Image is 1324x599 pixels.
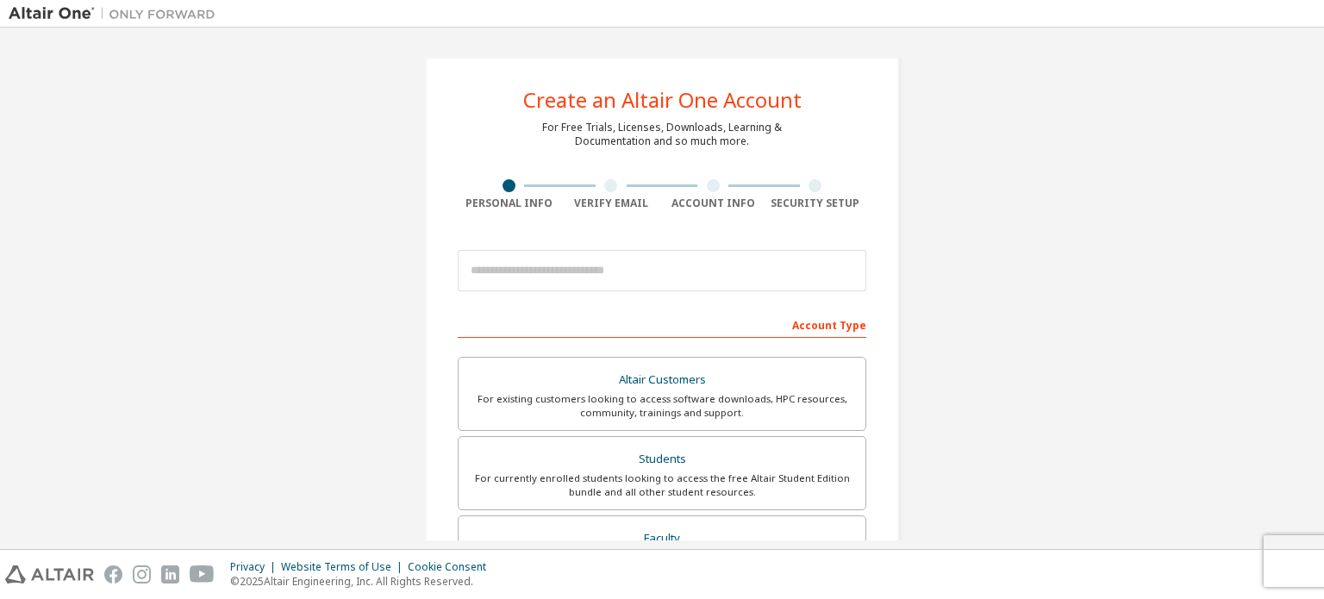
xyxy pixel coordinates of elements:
[281,560,408,574] div: Website Terms of Use
[469,392,855,420] div: For existing customers looking to access software downloads, HPC resources, community, trainings ...
[5,565,94,583] img: altair_logo.svg
[458,310,866,338] div: Account Type
[190,565,215,583] img: youtube.svg
[104,565,122,583] img: facebook.svg
[230,574,496,589] p: © 2025 Altair Engineering, Inc. All Rights Reserved.
[523,90,802,110] div: Create an Altair One Account
[458,197,560,210] div: Personal Info
[469,447,855,471] div: Students
[9,5,224,22] img: Altair One
[469,368,855,392] div: Altair Customers
[230,560,281,574] div: Privacy
[408,560,496,574] div: Cookie Consent
[560,197,663,210] div: Verify Email
[765,197,867,210] div: Security Setup
[133,565,151,583] img: instagram.svg
[542,121,782,148] div: For Free Trials, Licenses, Downloads, Learning & Documentation and so much more.
[469,527,855,551] div: Faculty
[469,471,855,499] div: For currently enrolled students looking to access the free Altair Student Edition bundle and all ...
[161,565,179,583] img: linkedin.svg
[662,197,765,210] div: Account Info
